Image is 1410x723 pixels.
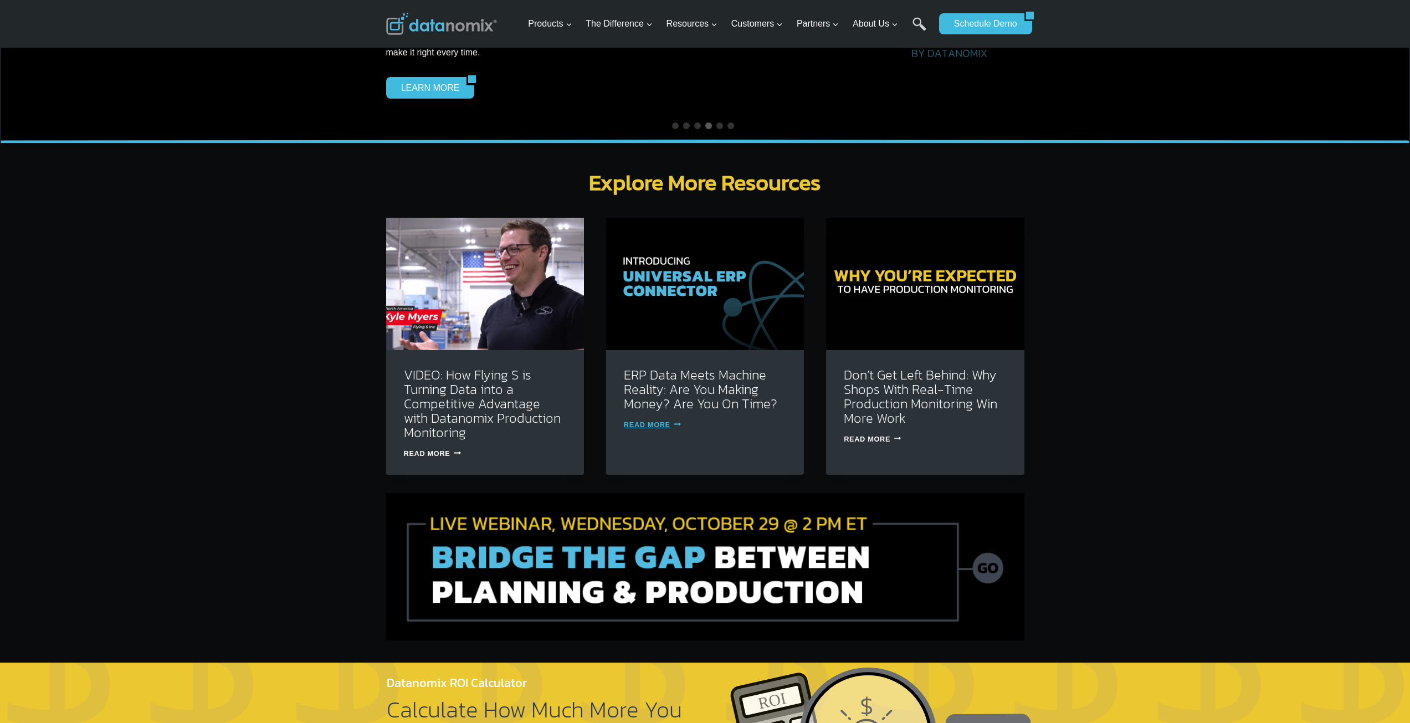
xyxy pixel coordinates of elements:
a: Privacy Policy [151,247,187,255]
span: Partners [797,17,839,31]
img: Datanomix [386,13,497,35]
span: Resources [666,17,717,31]
a: Schedule Demo [939,13,1024,34]
iframe: Popup CTA [6,527,183,717]
span: The ultimate platform for traceability, compliance, and control so you make it right every time. [386,33,694,57]
strong: Explore More Resources [589,166,821,199]
a: Search [912,17,926,42]
img: Don’t Get Left Behind: Why Shops With Real-Time Production Monitoring Win More Work [826,218,1024,350]
span: Customers [731,17,783,31]
a: LEARN MORE [386,77,467,98]
span: Phone number [249,46,299,56]
span: Last Name [249,1,285,11]
a: Read More [404,449,461,458]
h4: Datanomix ROI Calculator [387,674,688,692]
a: ERP Data Meets Machine Reality: Are You Making Money? Are You On Time? [624,365,777,413]
span: State/Region [249,137,292,147]
a: Read More [624,421,681,429]
a: Read More [844,435,901,443]
img: How the Datanomix Universal ERP Connector Transforms Job Performance & ERP Insights [606,218,804,350]
img: VIDEO: How Flying S is Turning Data into a Competitive Advantage with Datanomix Production Monito... [386,218,584,350]
span: Products [528,17,572,31]
nav: Primary Navigation [524,6,934,42]
a: Terms [124,247,141,255]
span: The Difference [586,17,653,31]
a: VIDEO: How Flying S is Turning Data into a Competitive Advantage with Datanomix Production Monito... [404,365,561,442]
span: About Us [853,17,898,31]
a: Don’t Get Left Behind: Why Shops With Real-Time Production Monitoring Win More Work [844,365,997,428]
